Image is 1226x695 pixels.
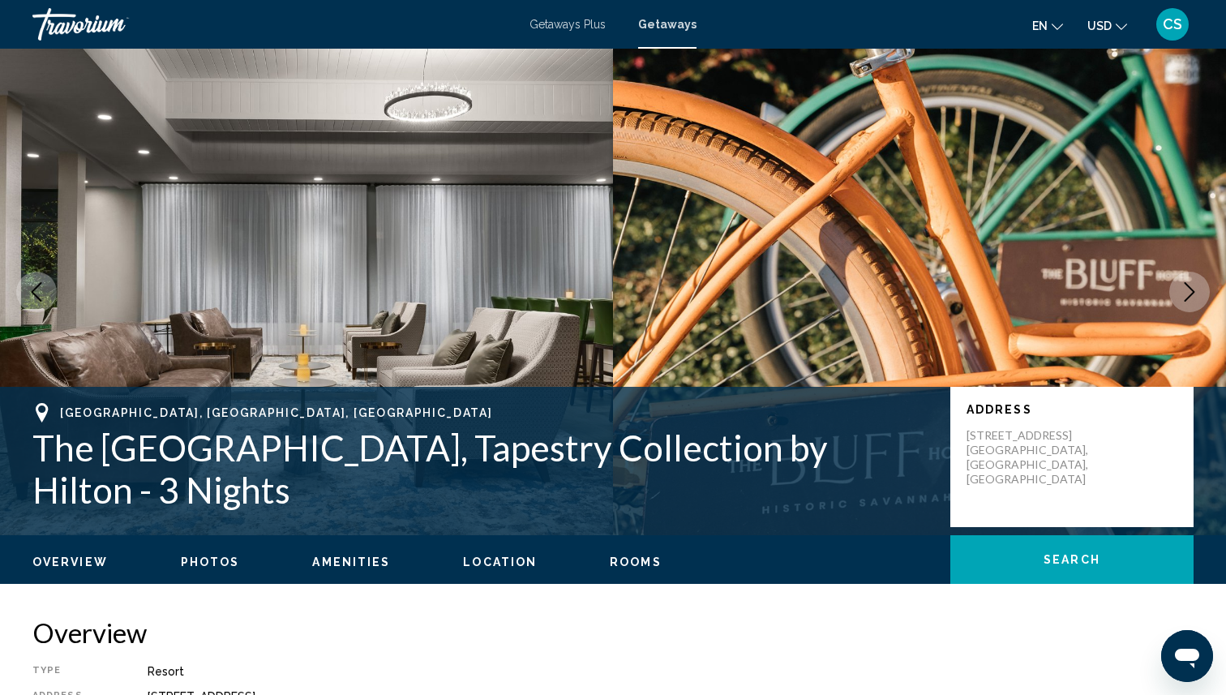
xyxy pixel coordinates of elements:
h1: The [GEOGRAPHIC_DATA], Tapestry Collection by Hilton - 3 Nights [32,427,934,511]
span: Search [1044,554,1100,567]
a: Getaways [638,18,697,31]
iframe: Button to launch messaging window [1161,630,1213,682]
button: Overview [32,555,108,569]
button: Next image [1169,272,1210,312]
a: Getaways Plus [529,18,606,31]
p: Address [967,403,1177,416]
span: Location [463,556,537,568]
button: Rooms [610,555,662,569]
button: Change language [1032,14,1063,37]
button: Change currency [1087,14,1127,37]
div: Resort [148,665,1194,678]
span: CS [1163,16,1182,32]
span: Rooms [610,556,662,568]
h2: Overview [32,616,1194,649]
button: Amenities [312,555,390,569]
span: Photos [181,556,240,568]
button: Photos [181,555,240,569]
p: [STREET_ADDRESS] [GEOGRAPHIC_DATA], [GEOGRAPHIC_DATA], [GEOGRAPHIC_DATA] [967,428,1096,487]
button: Previous image [16,272,57,312]
button: User Menu [1151,7,1194,41]
span: en [1032,19,1048,32]
span: USD [1087,19,1112,32]
button: Search [950,535,1194,584]
button: Location [463,555,537,569]
a: Travorium [32,8,513,41]
span: Overview [32,556,108,568]
span: [GEOGRAPHIC_DATA], [GEOGRAPHIC_DATA], [GEOGRAPHIC_DATA] [60,406,492,419]
span: Amenities [312,556,390,568]
div: Type [32,665,107,678]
